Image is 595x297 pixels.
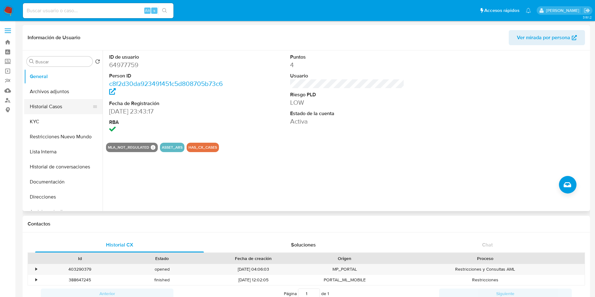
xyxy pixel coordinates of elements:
div: [DATE] 04:06:03 [203,264,304,274]
dt: RBA [109,119,224,126]
h1: Contactos [28,221,585,227]
span: Historial CX [106,241,133,248]
button: General [24,69,103,84]
div: 403290379 [39,264,121,274]
p: agostina.faruolo@mercadolibre.com [546,8,582,13]
button: KYC [24,114,103,129]
dd: 4 [290,61,405,69]
span: Ver mirada por persona [517,30,570,45]
button: Ver mirada por persona [509,30,585,45]
button: Historial Casos [24,99,98,114]
a: c8f2d30da923491451c5d808705b73c6 [109,79,223,97]
dt: Fecha de Registración [109,100,224,107]
button: Documentación [24,174,103,189]
button: Volver al orden por defecto [95,59,100,66]
input: Buscar usuario o caso... [23,7,173,15]
div: finished [121,275,203,285]
div: 388647245 [39,275,121,285]
dt: ID de usuario [109,54,224,61]
div: MP_PORTAL [304,264,386,274]
span: Accesos rápidos [484,7,519,14]
button: search-icon [158,6,171,15]
input: Buscar [35,59,90,65]
div: Origen [308,255,381,262]
div: Proceso [390,255,580,262]
div: Id [43,255,117,262]
span: Chat [482,241,493,248]
dt: Riesgo PLD [290,91,405,98]
button: Anticipos de dinero [24,204,103,220]
span: Soluciones [291,241,316,248]
dt: Person ID [109,72,224,79]
button: Restricciones Nuevo Mundo [24,129,103,144]
button: Lista Interna [24,144,103,159]
button: Buscar [29,59,34,64]
span: 1 [327,290,329,297]
dt: Estado de la cuenta [290,110,405,117]
div: Restricciones [386,275,585,285]
div: Estado [125,255,199,262]
a: Salir [584,7,590,14]
dd: Activa [290,117,405,126]
button: Direcciones [24,189,103,204]
div: Fecha de creación [208,255,299,262]
div: [DATE] 12:02:05 [203,275,304,285]
dt: Usuario [290,72,405,79]
span: s [153,8,155,13]
div: • [35,277,37,283]
div: • [35,266,37,272]
dt: Puntos [290,54,405,61]
a: Notificaciones [526,8,531,13]
dd: [DATE] 23:43:17 [109,107,224,116]
dd: 64977759 [109,61,224,69]
span: Alt [145,8,150,13]
div: Restricciones y Consultas AML [386,264,585,274]
div: opened [121,264,203,274]
button: Archivos adjuntos [24,84,103,99]
h1: Información de Usuario [28,34,80,41]
dd: LOW [290,98,405,107]
button: Historial de conversaciones [24,159,103,174]
div: PORTAL_ML_MOBILE [304,275,386,285]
